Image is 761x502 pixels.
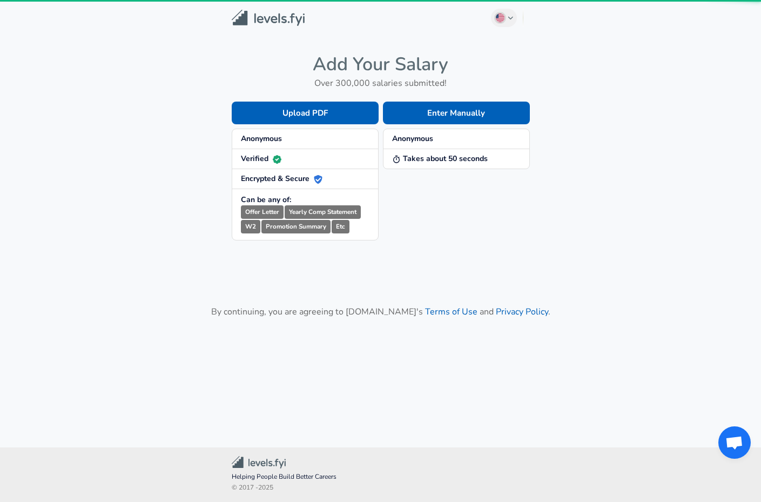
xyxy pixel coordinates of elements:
span: © 2017 - 2025 [232,483,530,493]
small: Promotion Summary [261,220,331,233]
img: Levels.fyi Community [232,456,286,468]
strong: Can be any of: [241,195,291,205]
a: Terms of Use [425,306,477,318]
strong: Takes about 50 seconds [392,153,488,164]
div: Open chat [718,426,751,459]
button: Enter Manually [383,102,530,124]
strong: Verified [241,153,281,164]
strong: Anonymous [392,133,433,144]
small: Offer Letter [241,205,284,219]
img: Levels.fyi [232,10,305,26]
h6: Over 300,000 salaries submitted! [232,76,530,91]
small: W2 [241,220,260,233]
span: Helping People Build Better Careers [232,472,530,483]
strong: Encrypted & Secure [241,173,322,184]
small: Yearly Comp Statement [285,205,361,219]
strong: Anonymous [241,133,282,144]
a: Privacy Policy [496,306,548,318]
h4: Add Your Salary [232,53,530,76]
small: Etc [332,220,349,233]
img: English (US) [496,14,504,22]
button: English (US) [491,9,517,27]
button: Upload PDF [232,102,379,124]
